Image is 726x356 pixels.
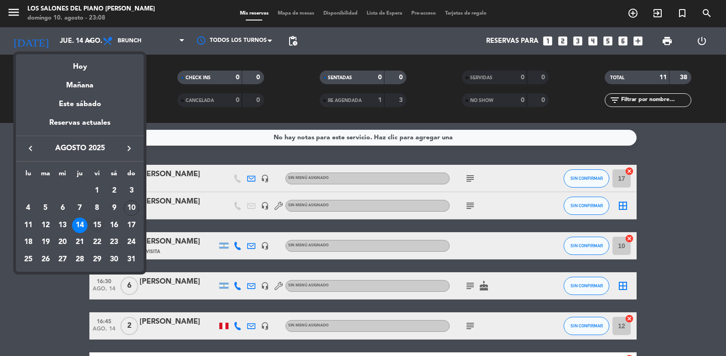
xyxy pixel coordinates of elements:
[71,199,88,217] td: 7 de agosto de 2025
[16,54,144,73] div: Hoy
[89,200,105,216] div: 8
[89,234,105,250] div: 22
[72,200,88,216] div: 7
[106,252,122,267] div: 30
[16,73,144,92] div: Mañana
[21,252,36,267] div: 25
[21,200,36,216] div: 4
[38,234,53,250] div: 19
[25,143,36,154] i: keyboard_arrow_left
[55,200,70,216] div: 6
[21,234,36,250] div: 18
[71,217,88,234] td: 14 de agosto de 2025
[20,251,37,268] td: 25 de agosto de 2025
[71,251,88,268] td: 28 de agosto de 2025
[89,252,105,267] div: 29
[106,168,123,183] th: sábado
[106,182,123,199] td: 2 de agosto de 2025
[124,143,135,154] i: keyboard_arrow_right
[20,234,37,251] td: 18 de agosto de 2025
[88,182,106,199] td: 1 de agosto de 2025
[37,234,54,251] td: 19 de agosto de 2025
[124,252,139,267] div: 31
[124,218,139,233] div: 17
[124,200,139,216] div: 10
[38,252,53,267] div: 26
[54,251,71,268] td: 27 de agosto de 2025
[37,199,54,217] td: 5 de agosto de 2025
[123,251,140,268] td: 31 de agosto de 2025
[123,217,140,234] td: 17 de agosto de 2025
[88,217,106,234] td: 15 de agosto de 2025
[20,182,88,199] td: AGO.
[71,234,88,251] td: 21 de agosto de 2025
[106,251,123,268] td: 30 de agosto de 2025
[55,234,70,250] div: 20
[106,200,122,216] div: 9
[123,234,140,251] td: 24 de agosto de 2025
[37,251,54,268] td: 26 de agosto de 2025
[123,168,140,183] th: domingo
[89,218,105,233] div: 15
[89,183,105,198] div: 1
[88,234,106,251] td: 22 de agosto de 2025
[123,199,140,217] td: 10 de agosto de 2025
[16,92,144,117] div: Este sábado
[106,218,122,233] div: 16
[106,234,123,251] td: 23 de agosto de 2025
[106,183,122,198] div: 2
[21,218,36,233] div: 11
[88,251,106,268] td: 29 de agosto de 2025
[121,142,137,154] button: keyboard_arrow_right
[55,218,70,233] div: 13
[55,252,70,267] div: 27
[37,168,54,183] th: martes
[88,199,106,217] td: 8 de agosto de 2025
[22,142,39,154] button: keyboard_arrow_left
[54,217,71,234] td: 13 de agosto de 2025
[54,168,71,183] th: miércoles
[72,252,88,267] div: 28
[20,217,37,234] td: 11 de agosto de 2025
[20,199,37,217] td: 4 de agosto de 2025
[20,168,37,183] th: lunes
[72,218,88,233] div: 14
[54,234,71,251] td: 20 de agosto de 2025
[123,182,140,199] td: 3 de agosto de 2025
[124,234,139,250] div: 24
[38,218,53,233] div: 12
[106,199,123,217] td: 9 de agosto de 2025
[88,168,106,183] th: viernes
[37,217,54,234] td: 12 de agosto de 2025
[54,199,71,217] td: 6 de agosto de 2025
[106,217,123,234] td: 16 de agosto de 2025
[16,117,144,136] div: Reservas actuales
[39,142,121,154] span: agosto 2025
[38,200,53,216] div: 5
[106,234,122,250] div: 23
[72,234,88,250] div: 21
[124,183,139,198] div: 3
[71,168,88,183] th: jueves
